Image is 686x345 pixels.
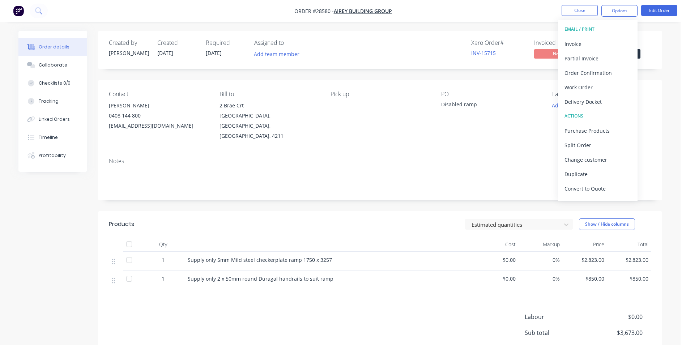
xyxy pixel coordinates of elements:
[564,97,631,107] div: Delivery Docket
[525,312,589,321] span: Labour
[548,101,581,110] button: Add labels
[18,146,87,165] button: Profitability
[477,275,516,282] span: $0.00
[441,91,540,98] div: PO
[206,39,246,46] div: Required
[18,92,87,110] button: Tracking
[589,328,643,337] span: $3,673.00
[334,8,392,14] a: Airey Building Group
[254,39,327,46] div: Assigned to
[552,91,651,98] div: Labels
[641,5,677,16] button: Edit Order
[188,256,332,263] span: Supply only 5mm Mild steel checkerplate ramp 1750 x 3257
[18,110,87,128] button: Linked Orders
[564,183,631,194] div: Convert to Quote
[564,140,631,150] div: Split Order
[607,237,652,252] div: Total
[564,82,631,93] div: Work Order
[564,39,631,49] div: Invoice
[162,275,165,282] span: 1
[564,53,631,64] div: Partial Invoice
[157,50,173,56] span: [DATE]
[188,275,333,282] span: Supply only 2 x 50mm round Duragal handrails to suit ramp
[563,237,607,252] div: Price
[564,125,631,136] div: Purchase Products
[294,8,334,14] span: Order #28580 -
[519,237,563,252] div: Markup
[477,256,516,264] span: $0.00
[18,128,87,146] button: Timeline
[250,49,303,59] button: Add team member
[220,91,319,98] div: Bill to
[610,256,649,264] span: $2,823.00
[109,111,208,121] div: 0408 144 800
[39,80,71,86] div: Checklists 0/0
[109,91,208,98] div: Contact
[39,152,66,159] div: Profitability
[579,218,635,230] button: Show / Hide columns
[109,49,149,57] div: [PERSON_NAME]
[109,220,134,229] div: Products
[220,101,319,141] div: 2 Brae Crt[GEOGRAPHIC_DATA], [GEOGRAPHIC_DATA], [GEOGRAPHIC_DATA], 4211
[564,111,631,121] div: ACTIONS
[525,328,589,337] span: Sub total
[521,256,560,264] span: 0%
[564,169,631,179] div: Duplicate
[589,312,643,321] span: $0.00
[610,275,649,282] span: $850.00
[109,121,208,131] div: [EMAIL_ADDRESS][DOMAIN_NAME]
[141,237,185,252] div: Qty
[39,116,70,123] div: Linked Orders
[18,38,87,56] button: Order details
[564,154,631,165] div: Change customer
[534,39,588,46] div: Invoiced
[254,49,303,59] button: Add team member
[39,62,67,68] div: Collaborate
[39,44,69,50] div: Order details
[109,101,208,131] div: [PERSON_NAME]0408 144 800[EMAIL_ADDRESS][DOMAIN_NAME]
[566,256,604,264] span: $2,823.00
[564,25,631,34] div: EMAIL / PRINT
[471,50,496,56] a: INV-15715
[601,5,638,17] button: Options
[18,56,87,74] button: Collaborate
[39,134,58,141] div: Timeline
[220,101,319,111] div: 2 Brae Crt
[109,39,149,46] div: Created by
[157,39,197,46] div: Created
[220,111,319,141] div: [GEOGRAPHIC_DATA], [GEOGRAPHIC_DATA], [GEOGRAPHIC_DATA], 4211
[13,5,24,16] img: Factory
[331,91,430,98] div: Pick up
[162,256,165,264] span: 1
[109,101,208,111] div: [PERSON_NAME]
[18,74,87,92] button: Checklists 0/0
[534,49,578,58] span: No
[566,275,604,282] span: $850.00
[474,237,519,252] div: Cost
[564,68,631,78] div: Order Confirmation
[471,39,525,46] div: Xero Order #
[521,275,560,282] span: 0%
[441,101,532,111] div: Disabled ramp
[39,98,59,105] div: Tracking
[206,50,222,56] span: [DATE]
[109,158,651,165] div: Notes
[562,5,598,16] button: Close
[564,198,631,208] div: Archive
